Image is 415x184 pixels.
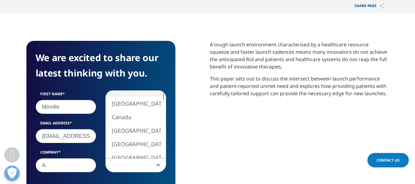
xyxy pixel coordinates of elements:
[106,151,162,164] li: [GEOGRAPHIC_DATA]
[106,97,162,110] li: [GEOGRAPHIC_DATA]
[380,3,384,9] img: Share PAGE
[210,75,389,102] p: This paper sets out to discuss the intersect between launch performance and patient-reported unme...
[36,91,96,100] label: First Name
[4,166,20,181] button: Open Preferences
[106,110,162,124] li: Canada
[367,153,409,167] a: Contact Us
[36,50,166,81] h4: We are excited to share our latest thinking with you.
[106,124,162,137] li: [GEOGRAPHIC_DATA]
[377,158,400,163] span: Contact Us
[36,150,96,158] label: Company
[106,137,162,151] li: [GEOGRAPHIC_DATA]
[210,41,389,75] p: A tough launch environment characterised by a healthcare resource squeeze and faster launch caden...
[36,120,96,129] label: Email Address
